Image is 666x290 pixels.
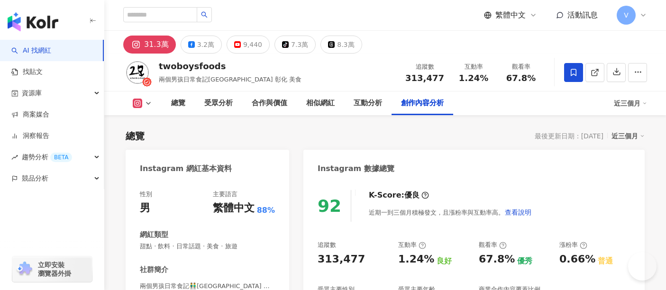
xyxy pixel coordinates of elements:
[535,132,603,140] div: 最後更新日期：[DATE]
[318,163,394,174] div: Instagram 數據總覽
[144,38,169,51] div: 31.3萬
[159,76,301,83] span: 兩個男孩日常食記[GEOGRAPHIC_DATA] 彰化 美食
[503,62,539,72] div: 觀看率
[181,36,222,54] button: 3.2萬
[337,38,354,51] div: 8.3萬
[291,38,308,51] div: 7.3萬
[405,62,444,72] div: 追蹤數
[22,82,42,104] span: 資源庫
[559,252,595,267] div: 0.66%
[354,98,382,109] div: 互動分析
[504,203,532,222] button: 查看說明
[398,241,426,249] div: 互動率
[567,10,598,19] span: 活動訊息
[252,98,287,109] div: 合作與價值
[140,163,232,174] div: Instagram 網紅基本資料
[274,36,316,54] button: 7.3萬
[479,241,507,249] div: 觀看率
[624,10,629,20] span: V
[257,205,275,216] span: 88%
[404,190,420,200] div: 優良
[22,168,48,189] span: 競品分析
[201,11,208,18] span: search
[614,96,647,111] div: 近三個月
[306,98,335,109] div: 相似網紅
[559,241,587,249] div: 漲粉率
[140,190,152,199] div: 性別
[11,154,18,161] span: rise
[405,73,444,83] span: 313,477
[506,73,536,83] span: 67.8%
[38,261,71,278] span: 立即安裝 瀏覽器外掛
[611,130,645,142] div: 近三個月
[50,153,72,162] div: BETA
[398,252,434,267] div: 1.24%
[459,73,488,83] span: 1.24%
[437,256,452,266] div: 良好
[505,208,531,216] span: 查看說明
[456,62,492,72] div: 互動率
[318,196,341,216] div: 92
[598,256,613,266] div: 普通
[479,252,515,267] div: 67.8%
[204,98,233,109] div: 受眾分析
[213,190,237,199] div: 主要語言
[140,242,275,251] span: 甜點 · 飲料 · 日常話題 · 美食 · 旅遊
[318,241,336,249] div: 追蹤數
[369,203,532,222] div: 近期一到三個月積極發文，且漲粉率與互動率高。
[11,67,43,77] a: 找貼文
[11,110,49,119] a: 商案媒合
[140,201,150,216] div: 男
[495,10,526,20] span: 繁體中文
[140,230,168,240] div: 網紅類型
[401,98,444,109] div: 創作內容分析
[15,262,34,277] img: chrome extension
[159,60,301,72] div: twoboysfoods
[126,129,145,143] div: 總覽
[369,190,429,200] div: K-Score :
[318,252,365,267] div: 313,477
[213,201,255,216] div: 繁體中文
[12,256,92,282] a: chrome extension立即安裝 瀏覽器外掛
[517,256,532,266] div: 優秀
[123,58,152,87] img: KOL Avatar
[171,98,185,109] div: 總覽
[320,36,362,54] button: 8.3萬
[197,38,214,51] div: 3.2萬
[628,252,657,281] iframe: Help Scout Beacon - Open
[11,46,51,55] a: searchAI 找網紅
[8,12,58,31] img: logo
[11,131,49,141] a: 洞察報告
[140,265,168,275] div: 社群簡介
[243,38,262,51] div: 9,440
[227,36,270,54] button: 9,440
[123,36,176,54] button: 31.3萬
[22,146,72,168] span: 趨勢分析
